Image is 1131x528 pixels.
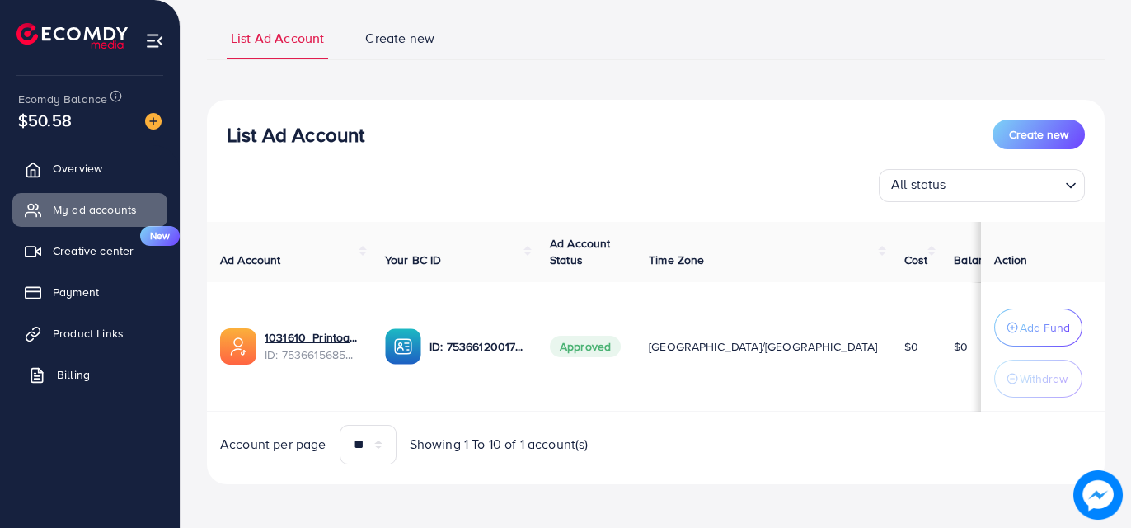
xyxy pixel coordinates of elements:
img: image [145,113,162,130]
span: Create new [1009,126,1068,143]
p: ID: 7536612001737474065 [429,337,523,356]
span: Product Links [53,325,124,342]
span: [GEOGRAPHIC_DATA]/[GEOGRAPHIC_DATA] [649,338,878,355]
button: Add Fund [994,309,1082,346]
span: New [140,226,180,246]
span: Creative center [53,243,134,259]
span: Billing [57,366,90,383]
span: $0 [904,338,918,355]
img: ic-ba-acc.ded83a64.svg [385,328,421,365]
span: Overview [53,160,102,177]
img: ic-ads-acc.e4c84228.svg [220,328,256,365]
span: My ad accounts [53,201,137,218]
button: Withdraw [994,360,1082,398]
span: Balance [954,252,997,268]
span: Create new [365,29,434,48]
span: Your BC ID [385,252,442,268]
a: Overview [12,152,167,185]
span: $50.58 [18,108,72,132]
a: My ad accounts [12,193,167,226]
button: Create new [993,120,1085,149]
img: image [1073,470,1123,520]
p: Add Fund [1020,318,1070,337]
span: All status [888,172,950,198]
span: Showing 1 To 10 of 1 account(s) [410,435,589,454]
a: Product Links [12,317,167,350]
span: Approved [550,336,621,357]
span: List Ad Account [231,29,324,48]
span: $0 [954,338,968,355]
div: <span class='underline'>1031610_Printoas_1754755120409</span></br>7536615685464883201 [265,329,359,363]
span: Account per page [220,435,326,454]
a: Creative centerNew [12,234,167,267]
div: Search for option [879,169,1085,202]
img: menu [145,31,164,50]
span: Time Zone [649,252,704,268]
h3: List Ad Account [227,123,364,147]
input: Search for option [951,172,1058,198]
span: Ad Account [220,252,281,268]
span: ID: 7536615685464883201 [265,346,359,363]
span: Action [994,252,1027,268]
span: Cost [904,252,928,268]
a: Payment [12,276,167,309]
span: Ecomdy Balance [18,91,107,107]
img: logo [16,23,128,49]
a: Billing [12,358,167,391]
span: Payment [53,284,99,300]
span: Ad Account Status [550,235,611,268]
p: Withdraw [1020,369,1068,389]
a: 1031610_Printoas_1754755120409 [265,329,359,346]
